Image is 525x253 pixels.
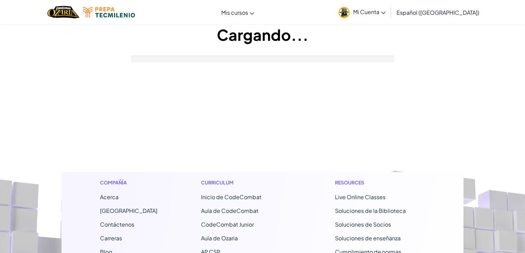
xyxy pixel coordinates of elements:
[335,179,425,186] h1: Resources
[338,7,350,18] img: avatar
[218,3,258,22] a: Mis cursos
[100,179,157,186] h1: Compañía
[201,193,261,201] span: Inicio de CodeCombat
[396,9,479,16] span: Español ([GEOGRAPHIC_DATA])
[201,207,258,214] a: Aula de CodeCombat
[47,5,79,19] img: Home
[100,193,119,201] a: Acerca
[100,221,134,228] span: Contáctenos
[353,8,386,15] span: Mi Cuenta
[335,193,386,201] a: Live Online Classes
[221,9,248,16] span: Mis cursos
[393,3,483,22] a: Español ([GEOGRAPHIC_DATA])
[47,5,79,19] a: Ozaria by CodeCombat logo
[100,234,122,242] a: Carreras
[335,1,389,23] a: Mi Cuenta
[335,207,406,214] a: Soluciones de la Biblioteca
[201,234,238,242] a: Aula de Ozaria
[100,207,157,214] a: [GEOGRAPHIC_DATA]
[335,221,391,228] a: Soluciones de Socios
[83,7,135,17] img: Tecmilenio logo
[201,179,291,186] h1: Curriculum
[335,234,401,242] a: Soluciones de enseñanza
[201,221,254,228] a: CodeCombat Junior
